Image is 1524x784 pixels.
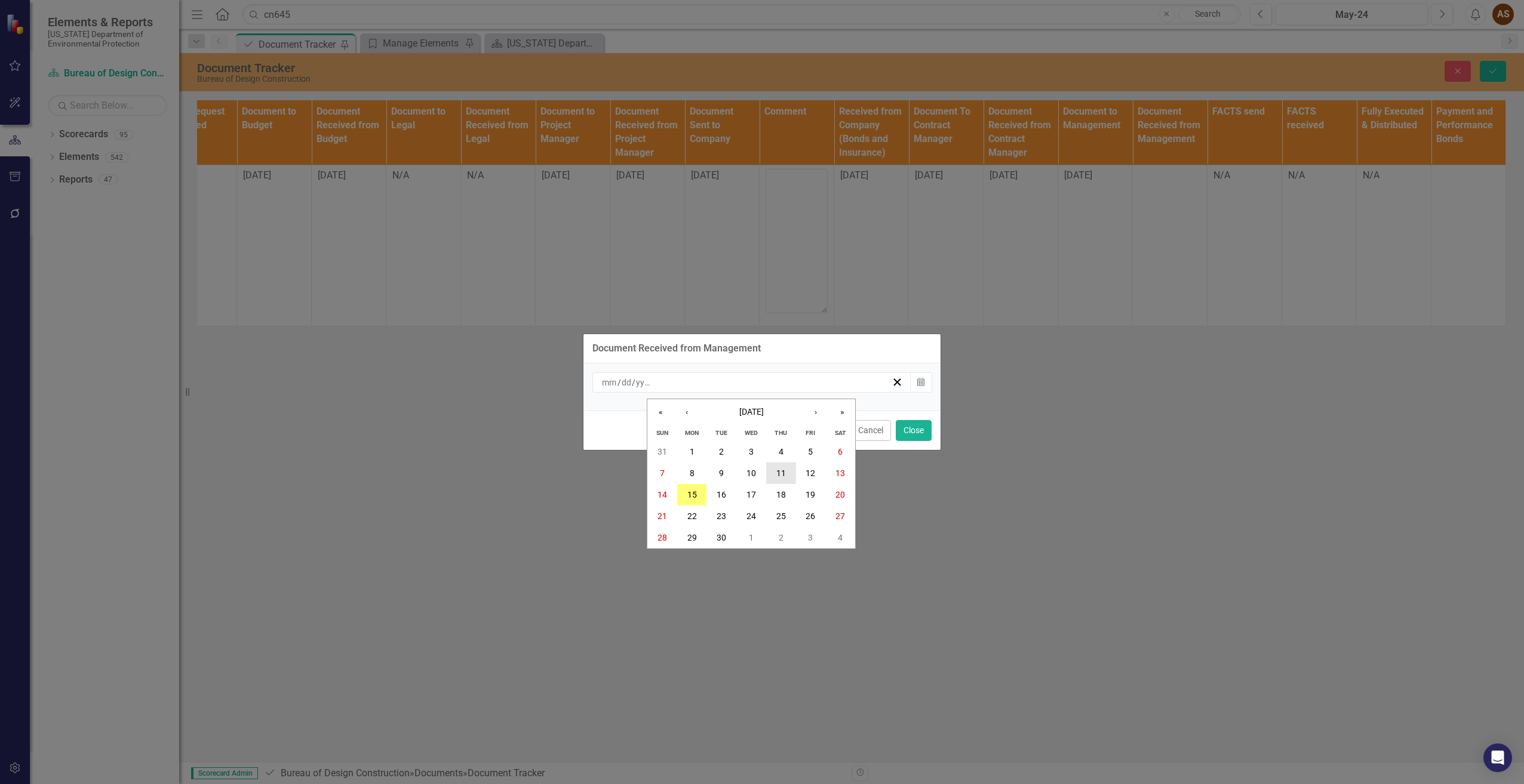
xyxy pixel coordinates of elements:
abbr: September 8, 2025 [690,468,695,478]
abbr: August 31, 2025 [657,447,667,456]
abbr: Friday [806,429,815,437]
span: [DATE] [739,407,764,416]
abbr: September 2, 2025 [719,447,724,456]
abbr: Sunday [656,429,668,437]
abbr: September 30, 2025 [717,533,726,542]
button: October 3, 2025 [796,527,826,548]
button: September 1, 2025 [677,441,707,462]
button: September 25, 2025 [766,505,796,527]
abbr: September 26, 2025 [806,511,815,521]
abbr: Saturday [835,429,846,437]
button: September 16, 2025 [706,484,736,505]
abbr: September 12, 2025 [806,468,815,478]
abbr: September 7, 2025 [660,468,665,478]
button: September 29, 2025 [677,527,707,548]
button: September 3, 2025 [736,441,766,462]
button: September 26, 2025 [796,505,826,527]
button: September 15, 2025 [677,484,707,505]
abbr: September 10, 2025 [746,468,756,478]
abbr: October 2, 2025 [779,533,783,542]
button: » [829,399,855,425]
abbr: September 17, 2025 [746,490,756,499]
button: September 17, 2025 [736,484,766,505]
button: September 12, 2025 [796,462,826,484]
button: September 14, 2025 [647,484,677,505]
input: yyyy [635,376,653,388]
div: Document Received from Management [592,343,761,354]
abbr: September 14, 2025 [657,490,667,499]
button: ‹ [674,399,700,425]
button: Cancel [850,420,891,441]
abbr: September 18, 2025 [776,490,786,499]
abbr: September 6, 2025 [838,447,843,456]
button: September 11, 2025 [766,462,796,484]
abbr: September 20, 2025 [835,490,845,499]
button: September 8, 2025 [677,462,707,484]
span: / [632,377,635,388]
button: September 2, 2025 [706,441,736,462]
button: [DATE] [700,399,803,425]
button: September 24, 2025 [736,505,766,527]
abbr: September 28, 2025 [657,533,667,542]
abbr: September 19, 2025 [806,490,815,499]
button: September 23, 2025 [706,505,736,527]
button: « [647,399,674,425]
abbr: September 23, 2025 [717,511,726,521]
abbr: September 29, 2025 [687,533,697,542]
button: September 18, 2025 [766,484,796,505]
button: September 19, 2025 [796,484,826,505]
button: September 13, 2025 [825,462,855,484]
abbr: September 1, 2025 [690,447,695,456]
abbr: September 22, 2025 [687,511,697,521]
button: September 30, 2025 [706,527,736,548]
button: Close [896,420,932,441]
button: October 4, 2025 [825,527,855,548]
abbr: September 27, 2025 [835,511,845,521]
input: mm [601,376,617,388]
button: September 9, 2025 [706,462,736,484]
abbr: September 9, 2025 [719,468,724,478]
button: › [803,399,829,425]
div: Open Intercom Messenger [1483,743,1512,772]
abbr: Monday [685,429,699,437]
button: September 28, 2025 [647,527,677,548]
button: September 22, 2025 [677,505,707,527]
button: September 10, 2025 [736,462,766,484]
button: September 4, 2025 [766,441,796,462]
button: September 5, 2025 [796,441,826,462]
button: September 27, 2025 [825,505,855,527]
button: September 7, 2025 [647,462,677,484]
button: September 20, 2025 [825,484,855,505]
abbr: Tuesday [715,429,727,437]
abbr: September 11, 2025 [776,468,786,478]
button: October 1, 2025 [736,527,766,548]
abbr: September 25, 2025 [776,511,786,521]
abbr: September 21, 2025 [657,511,667,521]
abbr: September 3, 2025 [749,447,754,456]
abbr: September 24, 2025 [746,511,756,521]
button: August 31, 2025 [647,441,677,462]
button: September 21, 2025 [647,505,677,527]
span: / [617,377,621,388]
abbr: October 1, 2025 [749,533,754,542]
abbr: September 4, 2025 [779,447,783,456]
abbr: October 4, 2025 [838,533,843,542]
abbr: September 15, 2025 [687,490,697,499]
button: October 2, 2025 [766,527,796,548]
input: dd [621,376,632,388]
abbr: October 3, 2025 [808,533,813,542]
button: September 6, 2025 [825,441,855,462]
abbr: Thursday [775,429,787,437]
abbr: September 16, 2025 [717,490,726,499]
abbr: September 13, 2025 [835,468,845,478]
abbr: September 5, 2025 [808,447,813,456]
abbr: Wednesday [745,429,758,437]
